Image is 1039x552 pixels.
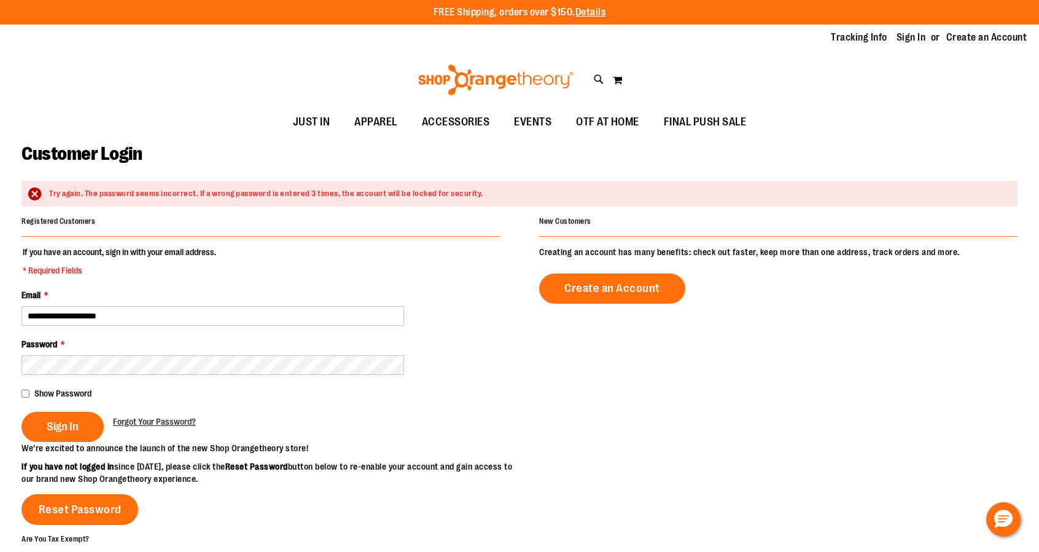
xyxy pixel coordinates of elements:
a: JUST IN [281,108,343,136]
a: ACCESSORIES [410,108,502,136]
a: Sign In [897,31,926,44]
span: Customer Login [21,143,142,164]
a: APPAREL [342,108,410,136]
strong: Reset Password [225,462,288,471]
span: Sign In [47,420,79,433]
span: JUST IN [293,108,330,136]
a: FINAL PUSH SALE [652,108,759,136]
span: Email [21,290,41,300]
span: APPAREL [354,108,397,136]
p: FREE Shipping, orders over $150. [434,6,606,20]
strong: If you have not logged in [21,462,114,471]
div: Try again. The password seems incorrect. If a wrong password is entered 3 times, the account will... [49,188,1005,200]
p: Creating an account has many benefits: check out faster, keep more than one address, track orders... [539,246,1018,258]
span: OTF AT HOME [576,108,639,136]
span: Password [21,339,57,349]
span: Forgot Your Password? [113,417,196,427]
a: OTF AT HOME [564,108,652,136]
a: Forgot Your Password? [113,416,196,428]
span: * Required Fields [23,264,216,277]
img: Shop Orangetheory [416,65,575,95]
span: EVENTS [514,108,551,136]
button: Hello, have a question? Let’s chat. [986,502,1021,537]
p: We’re excited to announce the launch of the new Shop Orangetheory store! [21,442,519,454]
a: Details [575,7,606,18]
a: Create an Account [539,274,685,304]
a: Reset Password [21,494,138,525]
span: Show Password [34,388,91,398]
a: Create an Account [946,31,1027,44]
strong: Registered Customers [21,217,95,226]
legend: If you have an account, sign in with your email address. [21,246,217,277]
a: EVENTS [502,108,564,136]
span: ACCESSORIES [422,108,490,136]
strong: New Customers [539,217,591,226]
span: Create an Account [564,282,660,295]
strong: Are You Tax Exempt? [21,535,90,543]
span: FINAL PUSH SALE [664,108,747,136]
p: since [DATE], please click the button below to re-enable your account and gain access to our bran... [21,460,519,485]
button: Sign In [21,412,104,442]
span: Reset Password [39,503,122,516]
a: Tracking Info [831,31,887,44]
